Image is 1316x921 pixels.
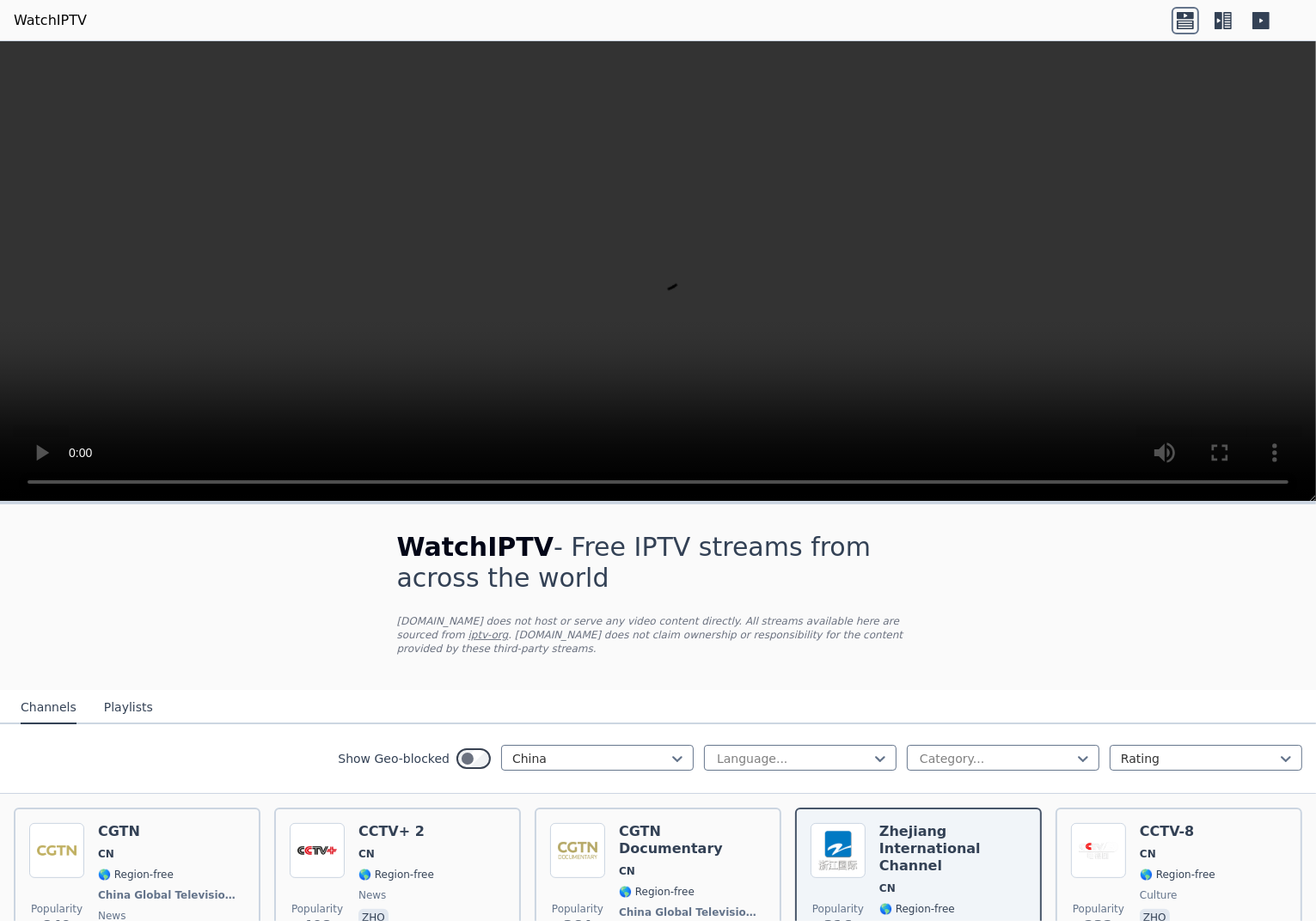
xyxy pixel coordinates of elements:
[358,888,386,902] span: news
[98,823,245,840] h6: CGTN
[619,823,766,857] h6: CGTN Documentary
[29,823,84,878] img: CGTN
[397,532,920,594] h1: - Free IPTV streams from across the world
[879,881,896,895] span: CN
[619,906,762,919] span: China Global Television Network
[358,823,434,840] h6: CCTV+ 2
[397,614,920,656] p: [DOMAIN_NAME] does not host or serve any video content directly. All streams available here are s...
[1073,902,1124,916] span: Popularity
[98,847,114,861] span: CN
[14,10,87,31] a: WatchIPTV
[358,868,434,881] span: 🌎 Region-free
[21,692,77,724] button: Channels
[550,823,605,878] img: CGTN Documentary
[98,888,242,902] span: China Global Television Network
[812,902,864,916] span: Popularity
[104,692,153,724] button: Playlists
[1140,868,1215,881] span: 🌎 Region-free
[811,823,866,878] img: Zhejiang International Channel
[397,532,554,562] span: WatchIPTV
[31,902,83,916] span: Popularity
[552,902,603,916] span: Popularity
[879,902,955,916] span: 🌎 Region-free
[619,864,635,878] span: CN
[619,885,695,899] span: 🌎 Region-free
[1071,823,1126,878] img: CCTV-8
[879,823,1026,875] h6: Zhejiang International Channel
[98,868,174,881] span: 🌎 Region-free
[358,847,375,861] span: CN
[1140,888,1178,902] span: culture
[291,902,343,916] span: Popularity
[290,823,345,878] img: CCTV+ 2
[468,629,509,641] a: iptv-org
[1140,847,1156,861] span: CN
[338,750,450,767] label: Show Geo-blocked
[1140,823,1215,840] h6: CCTV-8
